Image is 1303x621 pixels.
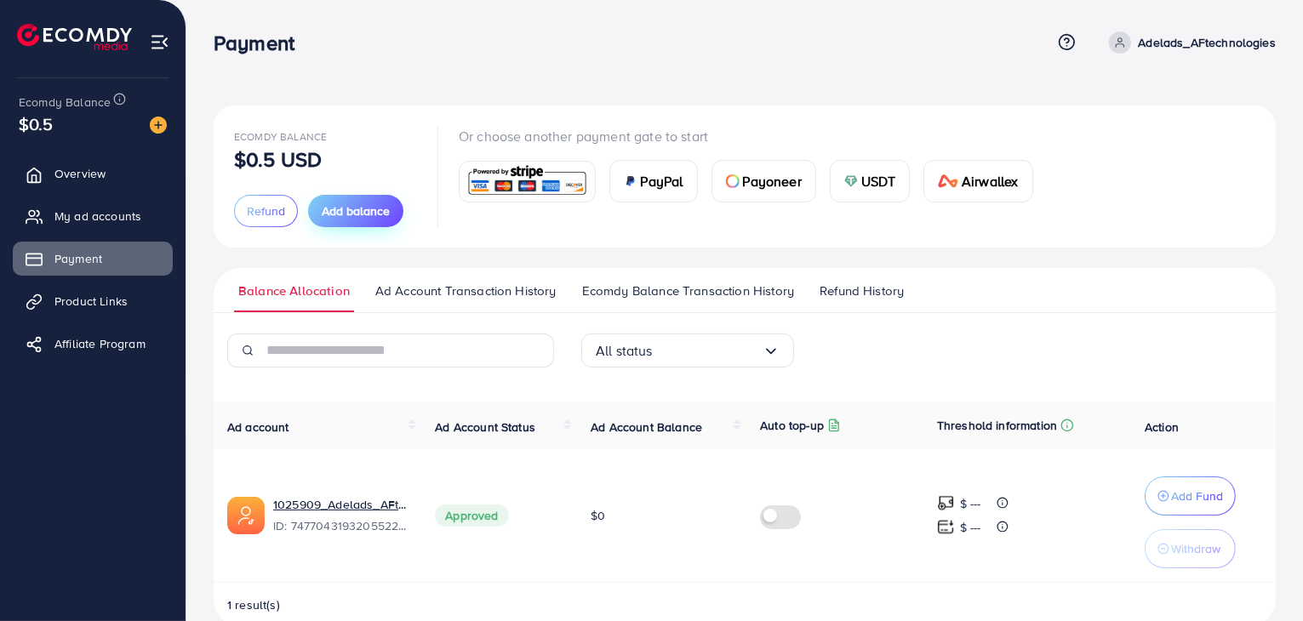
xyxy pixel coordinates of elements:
[459,126,1047,146] p: Or choose another payment gate to start
[322,202,390,219] span: Add balance
[465,163,590,200] img: card
[17,24,132,50] img: logo
[937,494,955,512] img: top-up amount
[591,419,702,436] span: Ad Account Balance
[13,157,173,191] a: Overview
[820,282,904,300] span: Refund History
[641,171,683,191] span: PayPal
[214,31,308,55] h3: Payment
[830,160,911,202] a: cardUSDT
[375,282,557,300] span: Ad Account Transaction History
[19,111,54,136] span: $0.5
[1171,486,1223,506] p: Add Fund
[743,171,802,191] span: Payoneer
[937,415,1057,436] p: Threshold information
[227,497,265,534] img: ic-ads-acc.e4c84228.svg
[234,149,322,169] p: $0.5 USD
[227,419,289,436] span: Ad account
[150,32,169,52] img: menu
[13,284,173,318] a: Product Links
[273,496,408,513] a: 1025909_Adelads_AFtechnologies_1740884796376
[960,493,981,514] p: $ ---
[54,250,102,267] span: Payment
[308,195,403,227] button: Add balance
[238,282,350,300] span: Balance Allocation
[582,282,794,300] span: Ecomdy Balance Transaction History
[624,174,637,188] img: card
[581,333,794,367] div: Search for option
[923,160,1032,202] a: cardAirwallex
[13,199,173,233] a: My ad accounts
[273,517,408,534] span: ID: 7477043193205522448
[938,174,958,188] img: card
[591,507,605,524] span: $0
[844,174,858,188] img: card
[435,419,535,436] span: Ad Account Status
[54,293,128,310] span: Product Links
[760,415,824,436] p: Auto top-up
[596,338,653,364] span: All status
[247,202,285,219] span: Refund
[1171,538,1220,559] p: Withdraw
[937,518,955,536] img: top-up amount
[1102,31,1276,54] a: Adelads_AFtechnologies
[726,174,740,188] img: card
[609,160,698,202] a: cardPayPal
[54,335,146,352] span: Affiliate Program
[54,208,141,225] span: My ad accounts
[150,117,167,134] img: image
[653,338,763,364] input: Search for option
[1231,544,1290,608] iframe: Chat
[861,171,896,191] span: USDT
[13,242,173,276] a: Payment
[1145,419,1179,436] span: Action
[273,496,408,535] div: <span class='underline'>1025909_Adelads_AFtechnologies_1740884796376</span></br>7477043193205522448
[1145,476,1236,516] button: Add Fund
[54,165,106,182] span: Overview
[459,161,596,202] a: card
[435,504,508,527] span: Approved
[227,596,280,613] span: 1 result(s)
[960,517,981,538] p: $ ---
[19,94,111,111] span: Ecomdy Balance
[1145,529,1236,568] button: Withdraw
[1138,32,1276,53] p: Adelads_AFtechnologies
[712,160,816,202] a: cardPayoneer
[234,195,298,227] button: Refund
[234,129,327,144] span: Ecomdy Balance
[962,171,1018,191] span: Airwallex
[13,327,173,361] a: Affiliate Program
